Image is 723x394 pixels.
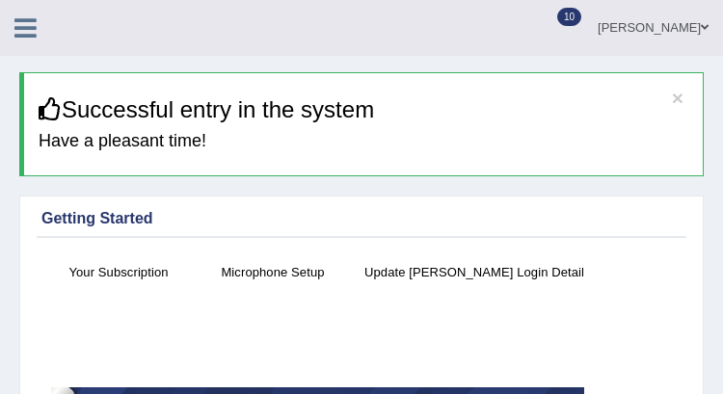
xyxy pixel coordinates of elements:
h4: Your Subscription [51,262,186,282]
h4: Microphone Setup [205,262,340,282]
div: Getting Started [41,207,682,230]
button: × [672,88,683,108]
span: 10 [557,8,581,26]
h3: Successful entry in the system [39,97,688,122]
h4: Have a pleasant time! [39,132,688,151]
h4: Update [PERSON_NAME] Login Detail [360,262,589,282]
